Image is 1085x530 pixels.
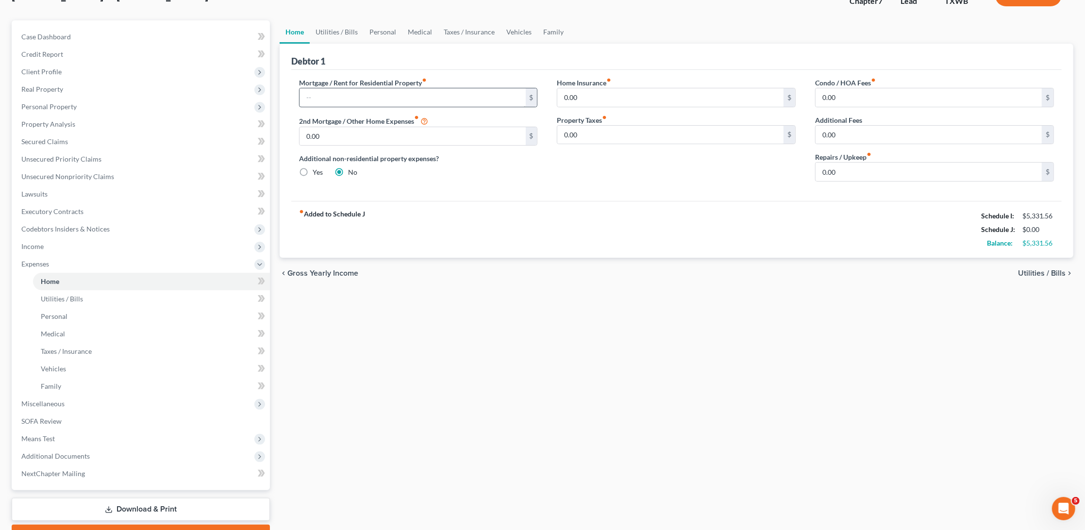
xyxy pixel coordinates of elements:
strong: Schedule I: [981,212,1014,220]
span: Real Property [21,85,63,93]
a: Download & Print [12,498,270,521]
button: chevron_left Gross Yearly Income [280,269,358,277]
a: Utilities / Bills [33,290,270,308]
a: SOFA Review [14,413,270,430]
i: chevron_left [280,269,287,277]
span: Medical [41,330,65,338]
input: -- [816,126,1042,144]
span: Expenses [21,260,49,268]
label: Yes [313,167,323,177]
a: NextChapter Mailing [14,465,270,482]
a: Taxes / Insurance [438,20,501,44]
i: fiber_manual_record [414,115,419,120]
a: Vehicles [33,360,270,378]
a: Property Analysis [14,116,270,133]
a: Utilities / Bills [310,20,364,44]
input: -- [300,127,526,146]
span: Credit Report [21,50,63,58]
a: Medical [33,325,270,343]
label: No [348,167,357,177]
div: $5,331.56 [1022,238,1054,248]
i: fiber_manual_record [422,78,427,83]
button: Utilities / Bills chevron_right [1018,269,1073,277]
div: $ [784,126,795,144]
div: $0.00 [1022,225,1054,234]
strong: Added to Schedule J [299,209,365,250]
input: -- [557,88,784,107]
i: fiber_manual_record [602,115,607,120]
span: Means Test [21,434,55,443]
a: Family [33,378,270,395]
a: Medical [402,20,438,44]
div: $ [1042,163,1053,181]
i: fiber_manual_record [606,78,611,83]
span: Home [41,277,59,285]
span: Family [41,382,61,390]
strong: Balance: [987,239,1013,247]
span: Property Analysis [21,120,75,128]
a: Personal [33,308,270,325]
span: Personal [41,312,67,320]
span: Codebtors Insiders & Notices [21,225,110,233]
a: Personal [364,20,402,44]
a: Unsecured Priority Claims [14,150,270,168]
label: Property Taxes [557,115,607,125]
div: $ [1042,126,1053,144]
i: chevron_right [1066,269,1073,277]
a: Lawsuits [14,185,270,203]
a: Home [33,273,270,290]
span: Income [21,242,44,250]
div: $ [526,127,537,146]
div: Debtor 1 [291,55,325,67]
label: Additional non-residential property expenses? [299,153,538,164]
span: Executory Contracts [21,207,83,215]
span: Personal Property [21,102,77,111]
label: Home Insurance [557,78,611,88]
label: Repairs / Upkeep [815,152,871,162]
label: 2nd Mortgage / Other Home Expenses [299,115,428,127]
span: NextChapter Mailing [21,469,85,478]
a: Executory Contracts [14,203,270,220]
i: fiber_manual_record [867,152,871,157]
input: -- [816,88,1042,107]
span: 5 [1072,497,1080,505]
a: Credit Report [14,46,270,63]
a: Vehicles [501,20,537,44]
span: Client Profile [21,67,62,76]
iframe: Intercom live chat [1052,497,1075,520]
input: -- [557,126,784,144]
label: Mortgage / Rent for Residential Property [299,78,427,88]
a: Home [280,20,310,44]
div: $ [784,88,795,107]
i: fiber_manual_record [871,78,876,83]
div: $ [1042,88,1053,107]
input: -- [300,88,526,107]
span: Utilities / Bills [41,295,83,303]
a: Family [537,20,569,44]
span: Secured Claims [21,137,68,146]
span: Gross Yearly Income [287,269,358,277]
label: Additional Fees [815,115,862,125]
span: Unsecured Nonpriority Claims [21,172,114,181]
input: -- [816,163,1042,181]
span: Additional Documents [21,452,90,460]
span: Unsecured Priority Claims [21,155,101,163]
a: Secured Claims [14,133,270,150]
span: SOFA Review [21,417,62,425]
div: $5,331.56 [1022,211,1054,221]
a: Taxes / Insurance [33,343,270,360]
div: $ [526,88,537,107]
span: Taxes / Insurance [41,347,92,355]
strong: Schedule J: [981,225,1015,233]
a: Unsecured Nonpriority Claims [14,168,270,185]
span: Case Dashboard [21,33,71,41]
span: Lawsuits [21,190,48,198]
span: Miscellaneous [21,399,65,408]
span: Utilities / Bills [1018,269,1066,277]
label: Condo / HOA Fees [815,78,876,88]
a: Case Dashboard [14,28,270,46]
i: fiber_manual_record [299,209,304,214]
span: Vehicles [41,364,66,373]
